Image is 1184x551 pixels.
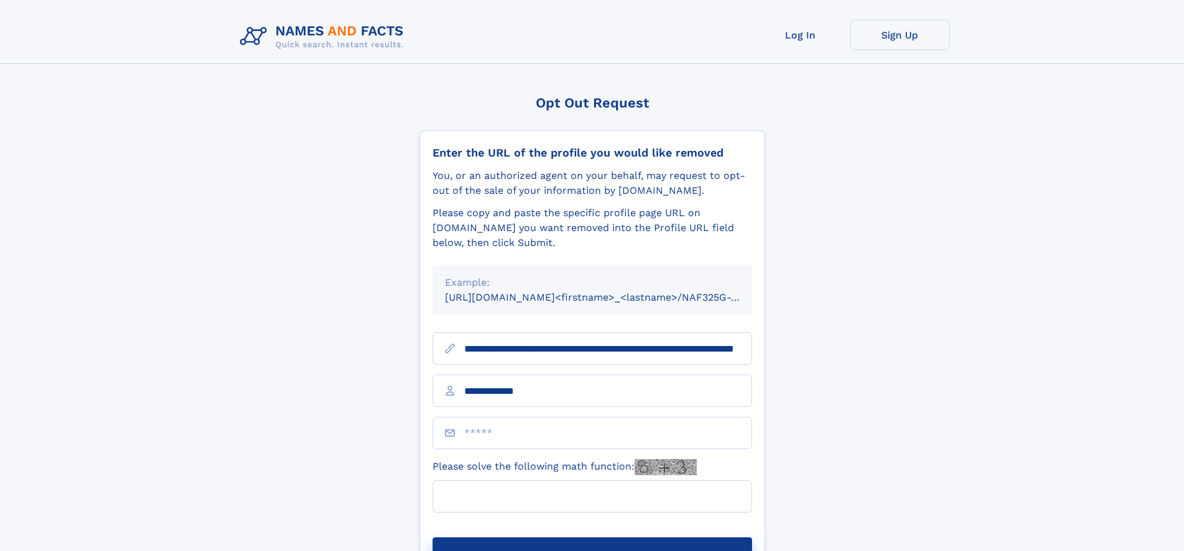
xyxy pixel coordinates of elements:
label: Please solve the following math function: [433,459,697,475]
div: You, or an authorized agent on your behalf, may request to opt-out of the sale of your informatio... [433,168,752,198]
a: Sign Up [850,20,950,50]
div: Opt Out Request [420,95,765,111]
img: Logo Names and Facts [235,20,414,53]
div: Example: [445,275,740,290]
small: [URL][DOMAIN_NAME]<firstname>_<lastname>/NAF325G-xxxxxxxx [445,291,776,303]
div: Please copy and paste the specific profile page URL on [DOMAIN_NAME] you want removed into the Pr... [433,206,752,250]
a: Log In [751,20,850,50]
div: Enter the URL of the profile you would like removed [433,146,752,160]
